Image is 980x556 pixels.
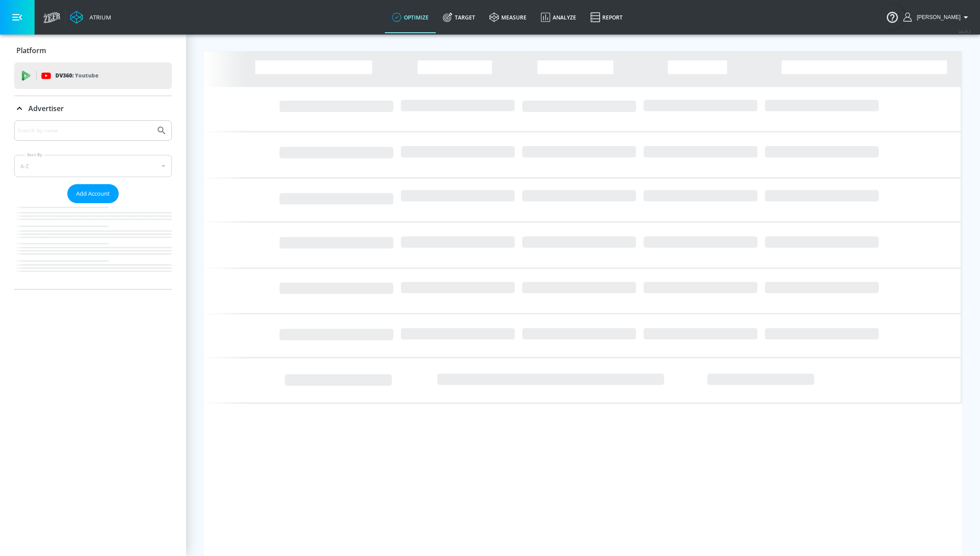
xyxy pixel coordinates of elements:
label: Sort By [25,152,44,158]
div: Platform [14,38,172,63]
a: optimize [385,1,436,33]
a: Analyze [534,1,583,33]
a: Target [436,1,482,33]
button: Open Resource Center [880,4,905,29]
span: Add Account [76,189,110,199]
p: Youtube [75,71,98,80]
div: A-Z [14,155,172,177]
p: DV360: [55,71,98,81]
div: Advertiser [14,120,172,289]
a: Report [583,1,630,33]
p: Platform [16,46,46,55]
button: Add Account [67,184,119,203]
a: measure [482,1,534,33]
span: login as: charles.sun@zefr.com [913,14,961,20]
span: v 4.25.2 [959,29,971,34]
div: DV360: Youtube [14,62,172,89]
input: Search by name [18,125,152,136]
p: Advertiser [28,104,64,113]
div: Atrium [86,13,111,21]
a: Atrium [70,11,111,24]
div: Advertiser [14,96,172,121]
nav: list of Advertiser [14,203,172,289]
button: [PERSON_NAME] [903,12,971,23]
